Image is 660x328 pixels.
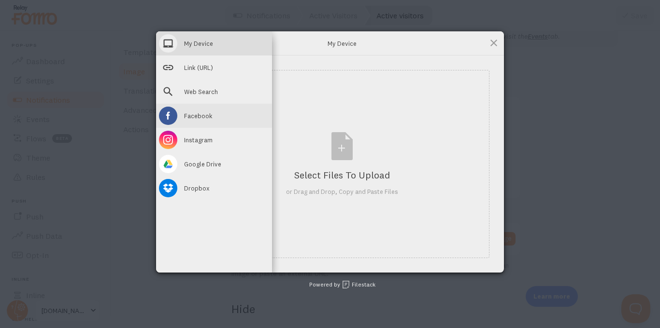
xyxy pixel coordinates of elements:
[184,111,213,120] span: Facebook
[184,87,218,96] span: Web Search
[184,136,213,144] span: Instagram
[184,39,213,48] span: My Device
[184,160,221,168] span: Google Drive
[285,273,375,297] div: Powered by Filestack
[245,39,439,47] span: My Device
[184,184,210,192] span: Dropbox
[286,168,398,182] div: Select Files to Upload
[184,63,213,72] span: Link (URL)
[286,187,398,196] div: or Drag and Drop, Copy and Paste Files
